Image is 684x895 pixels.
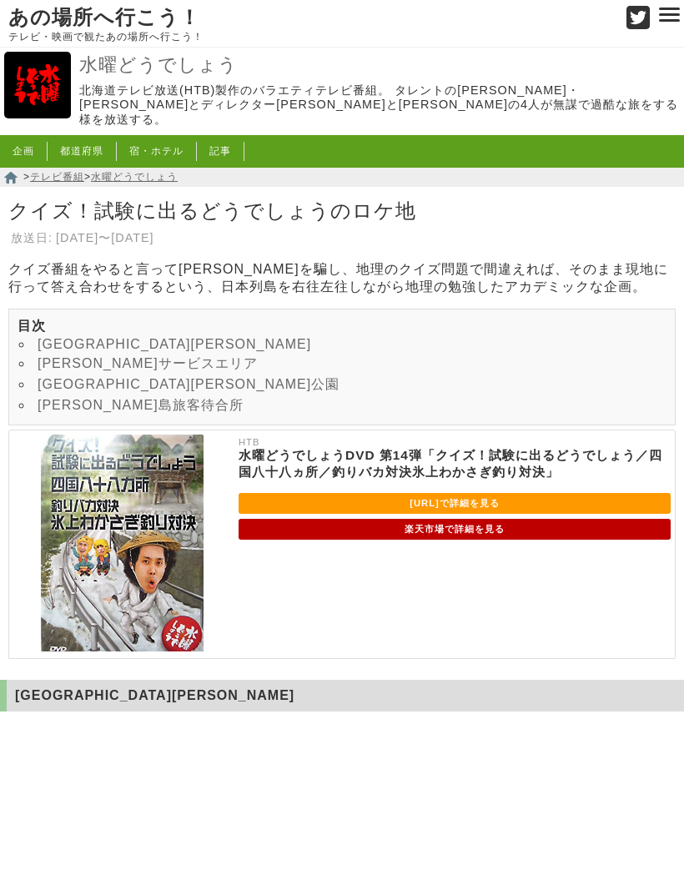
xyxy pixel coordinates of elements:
a: 水曜どうでしょう [91,171,178,183]
a: 水曜どうでしょうDVD 第14弾「クイズ！試験に出るどうでしょう／四国八十八ヵ所／釣りバカ対決氷上わかさぎ釣り対決」 [41,641,204,654]
p: テレビ・映画で観たあの場所へ行こう！ [8,31,609,43]
img: 水曜どうでしょうDVD 第14弾「クイズ！試験に出るどうでしょう／四国八十八ヵ所／釣りバカ対決氷上わかさぎ釣り対決」 [41,435,204,651]
a: 楽天市場で詳細を見る [239,519,671,540]
a: あの場所へ行こう！ [8,7,200,28]
img: 水曜どうでしょう [4,52,71,118]
a: [URL]で詳細を見る [239,493,671,514]
a: 宿・ホテル [129,145,184,157]
a: 記事 [209,145,231,157]
a: 都道府県 [60,145,103,157]
a: Twitter (@go_thesights) [626,16,651,30]
td: [DATE]〜[DATE] [55,229,155,247]
p: 北海道テレビ放送(HTB)製作のバラエティテレビ番組。 タレントの[PERSON_NAME]・[PERSON_NAME]とディレクター[PERSON_NAME]と[PERSON_NAME]の4人... [79,83,680,127]
th: 放送日: [10,229,53,247]
p: HTB [239,435,671,447]
a: [GEOGRAPHIC_DATA][PERSON_NAME] [38,337,311,351]
a: 水曜どうでしょう [79,53,680,78]
p: 水曜どうでしょうDVD 第14弾「クイズ！試験に出るどうでしょう／四国八十八ヵ所／釣りバカ対決氷上わかさぎ釣り対決」 [239,447,671,480]
a: [PERSON_NAME]サービスエリア [38,356,258,370]
a: テレビ番組 [30,171,84,183]
a: 企画 [13,145,34,157]
a: [PERSON_NAME]島旅客待合所 [38,398,244,412]
a: [GEOGRAPHIC_DATA][PERSON_NAME]公園 [38,377,339,391]
a: 水曜どうでしょう [4,107,71,121]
